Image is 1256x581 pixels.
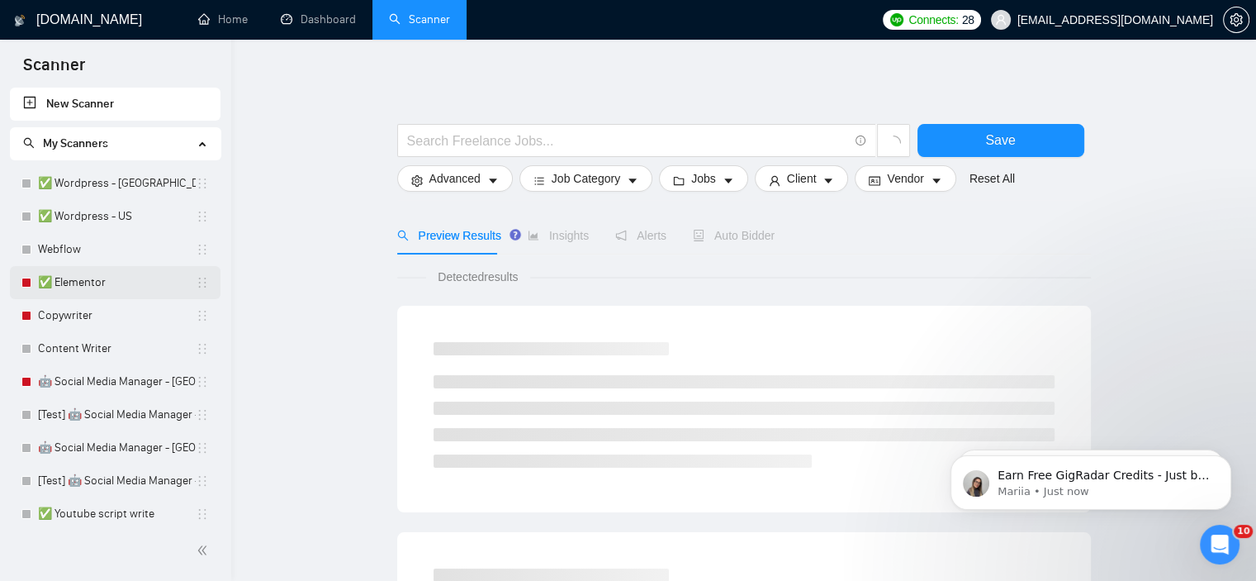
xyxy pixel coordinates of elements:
span: caret-down [931,174,942,187]
span: Connects: [908,11,958,29]
span: folder [673,174,685,187]
button: userClientcaret-down [755,165,849,192]
li: ✅ Youtube script write [10,498,220,531]
a: ✅ Wordpress - US [38,200,196,233]
a: dashboardDashboard [281,12,356,26]
span: My Scanners [43,136,108,150]
button: setting [1223,7,1249,33]
span: area-chart [528,230,539,241]
span: Detected results [426,268,529,286]
button: barsJob Categorycaret-down [519,165,652,192]
span: robot [693,230,704,241]
iframe: Intercom live chat [1200,525,1239,564]
span: caret-down [627,174,638,187]
span: Vendor [887,169,923,188]
span: Jobs [691,169,716,188]
a: Webflow [38,233,196,266]
button: Save [917,124,1084,157]
span: setting [411,174,423,187]
a: 🤖 Social Media Manager - [GEOGRAPHIC_DATA] [38,431,196,464]
span: Preview Results [397,229,501,242]
span: Scanner [10,53,98,88]
button: idcardVendorcaret-down [855,165,955,192]
span: user [995,14,1007,26]
a: 🤖 Social Media Manager - [GEOGRAPHIC_DATA] [38,365,196,398]
a: homeHome [198,12,248,26]
span: holder [196,276,209,289]
li: Content Writer [10,332,220,365]
input: Search Freelance Jobs... [407,131,848,151]
span: Client [787,169,817,188]
a: New Scanner [23,88,207,121]
li: Copywriter [10,299,220,332]
a: ✅ Wordpress - [GEOGRAPHIC_DATA] [38,167,196,200]
span: info-circle [856,136,866,146]
span: setting [1224,13,1249,26]
span: 28 [962,11,974,29]
li: ✅ Wordpress - Europe [10,167,220,200]
button: settingAdvancedcaret-down [397,165,513,192]
li: [Test] 🤖 Social Media Manager - America [10,464,220,498]
span: Advanced [429,169,481,188]
iframe: Intercom notifications message [926,421,1256,536]
span: double-left [197,542,213,559]
span: holder [196,441,209,455]
span: holder [196,474,209,488]
span: Alerts [615,229,666,242]
span: notification [615,230,627,241]
span: bars [533,174,545,187]
span: idcard [869,174,880,187]
div: Tooltip anchor [508,227,523,242]
span: holder [196,210,209,223]
span: caret-down [723,174,734,187]
li: 🤖 Social Media Manager - America [10,431,220,464]
span: search [23,137,35,149]
span: Job Category [552,169,620,188]
span: holder [196,342,209,355]
span: Auto Bidder [693,229,775,242]
img: logo [14,7,26,34]
a: ✅ Elementor [38,266,196,299]
span: caret-down [822,174,834,187]
span: Insights [528,229,589,242]
li: Webflow [10,233,220,266]
span: holder [196,243,209,256]
span: search [397,230,409,241]
li: ✅ Elementor [10,266,220,299]
li: 🤖 Social Media Manager - Europe [10,365,220,398]
a: ✅ Youtube script write [38,498,196,531]
span: holder [196,507,209,521]
li: ✅ Wordpress - US [10,200,220,233]
li: [Test] 🤖 Social Media Manager - Europe [10,398,220,431]
span: user [769,174,780,187]
a: [Test] 🤖 Social Media Manager - [GEOGRAPHIC_DATA] [38,464,196,498]
button: folderJobscaret-down [659,165,748,192]
a: setting [1223,13,1249,26]
li: New Scanner [10,88,220,121]
span: holder [196,408,209,421]
span: My Scanners [23,136,108,150]
img: upwork-logo.png [890,13,903,26]
span: holder [196,375,209,388]
span: holder [196,177,209,190]
span: holder [196,309,209,322]
span: 10 [1234,525,1253,538]
a: Copywriter [38,299,196,332]
a: [Test] 🤖 Social Media Manager - [GEOGRAPHIC_DATA] [38,398,196,431]
a: Reset All [969,169,1015,188]
a: searchScanner [389,12,450,26]
span: Save [985,130,1015,150]
span: loading [886,136,901,150]
span: caret-down [487,174,499,187]
a: Content Writer [38,332,196,365]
